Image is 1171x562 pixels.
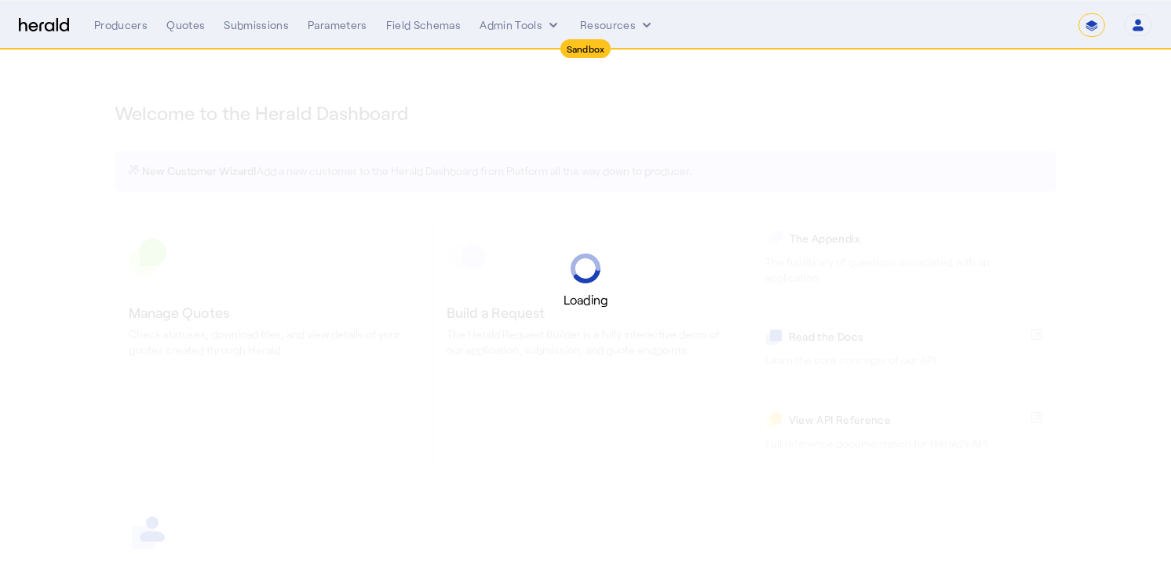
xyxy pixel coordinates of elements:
button: internal dropdown menu [480,17,561,33]
img: Herald Logo [19,18,69,33]
div: Submissions [224,17,289,33]
div: Field Schemas [386,17,461,33]
div: Sandbox [560,39,611,58]
div: Quotes [166,17,205,33]
div: Parameters [308,17,367,33]
button: Resources dropdown menu [580,17,655,33]
div: Producers [94,17,148,33]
